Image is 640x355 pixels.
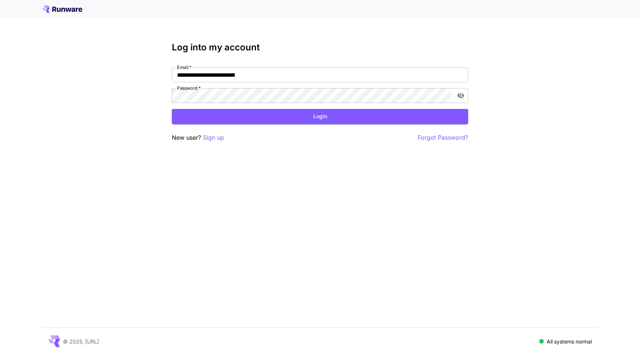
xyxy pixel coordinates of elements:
[172,42,468,53] h3: Log into my account
[177,85,201,91] label: Password
[547,338,592,345] p: All systems normal
[203,133,224,142] button: Sign up
[172,109,468,124] button: Login
[177,64,191,70] label: Email
[418,133,468,142] button: Forgot Password?
[454,89,467,102] button: toggle password visibility
[63,338,99,345] p: © 2025, [URL]
[172,133,224,142] p: New user?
